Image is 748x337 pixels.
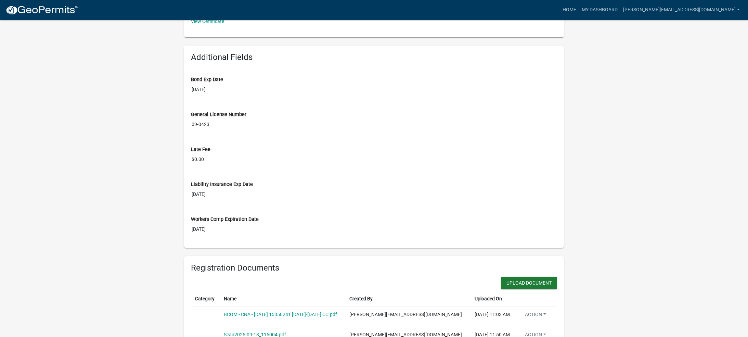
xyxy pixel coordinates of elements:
a: [PERSON_NAME][EMAIL_ADDRESS][DOMAIN_NAME] [620,3,743,16]
label: Bond Exp Date [191,77,223,82]
th: Created By [345,291,470,307]
a: BCOM - CNA - [DATE] 15350241 [DATE]-[DATE] CC.pdf [224,312,337,317]
h6: Registration Documents [191,263,557,273]
label: Liability Insurance Exp Date [191,182,253,187]
td: [PERSON_NAME][EMAIL_ADDRESS][DOMAIN_NAME] [345,307,470,327]
label: General License Number [191,112,246,117]
td: [DATE] 11:03 AM [470,307,515,327]
button: Action [519,311,552,321]
label: Workers Comp Expiration Date [191,217,259,222]
h6: Additional Fields [191,52,557,62]
th: Uploaded On [470,291,515,307]
wm-modal-confirm: New Document [501,277,557,291]
button: Upload Document [501,277,557,289]
a: View Certificate [191,18,224,24]
th: Name [220,291,346,307]
a: My Dashboard [579,3,620,16]
th: Category [191,291,220,307]
label: Late Fee [191,147,210,152]
a: Home [560,3,579,16]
